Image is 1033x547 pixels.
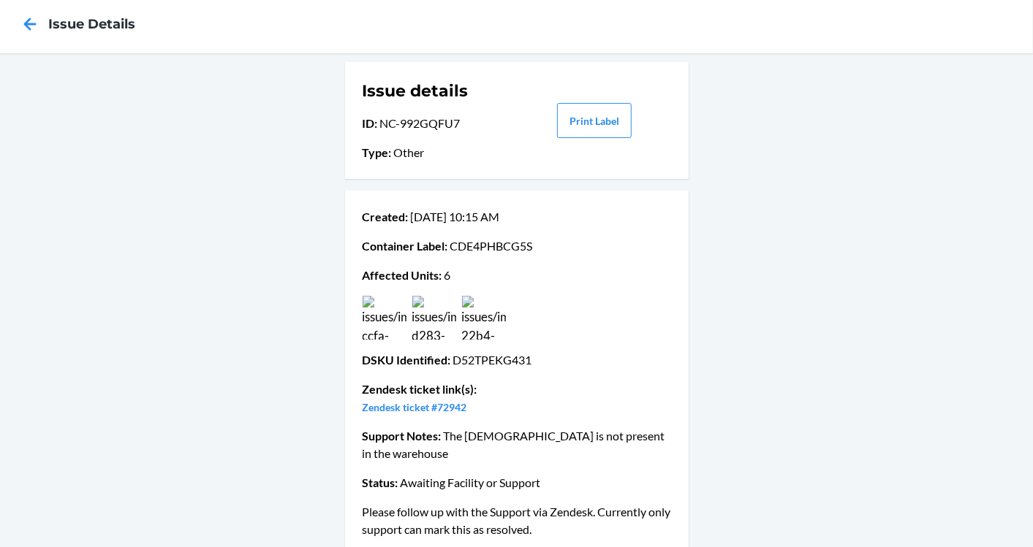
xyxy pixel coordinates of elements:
span: ID : [363,116,378,130]
span: Status : [363,475,398,489]
span: Zendesk ticket link(s) : [363,382,477,396]
button: Print Label [557,103,632,138]
span: Support Notes : [363,429,442,443]
a: Zendesk ticket #72942 [363,401,467,413]
p: NC-992GQFU7 [363,115,515,132]
span: Type : [363,145,392,159]
p: Please follow up with the Support via Zendesk. Currently only support can mark this as resolved. [363,503,671,538]
span: Created : [363,210,409,223]
span: DSKU Identified : [363,353,451,367]
span: Affected Units : [363,268,442,282]
h1: Issue details [363,80,515,103]
span: Container Label : [363,239,448,253]
img: issues/images/978ca191-d283-462c-982c-53799383e739.jpg [412,296,456,340]
img: issues/images/401b2d36-ccfa-40b8-b11b-e4be4555254c.jpg [363,296,406,340]
img: issues/images/0ec687d2-22b4-4a97-9786-18524474a6e3.jpg [462,296,506,340]
p: Other [363,144,515,161]
p: 6 [363,267,671,284]
p: D52TPEKG431 [363,351,671,369]
p: CDE4PHBCG5S [363,237,671,255]
p: Awaiting Facility or Support [363,474,671,491]
p: [DATE] 10:15 AM [363,208,671,226]
h4: Issue details [48,15,135,34]
p: The [DEMOGRAPHIC_DATA] is not present in the warehouse [363,427,671,462]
